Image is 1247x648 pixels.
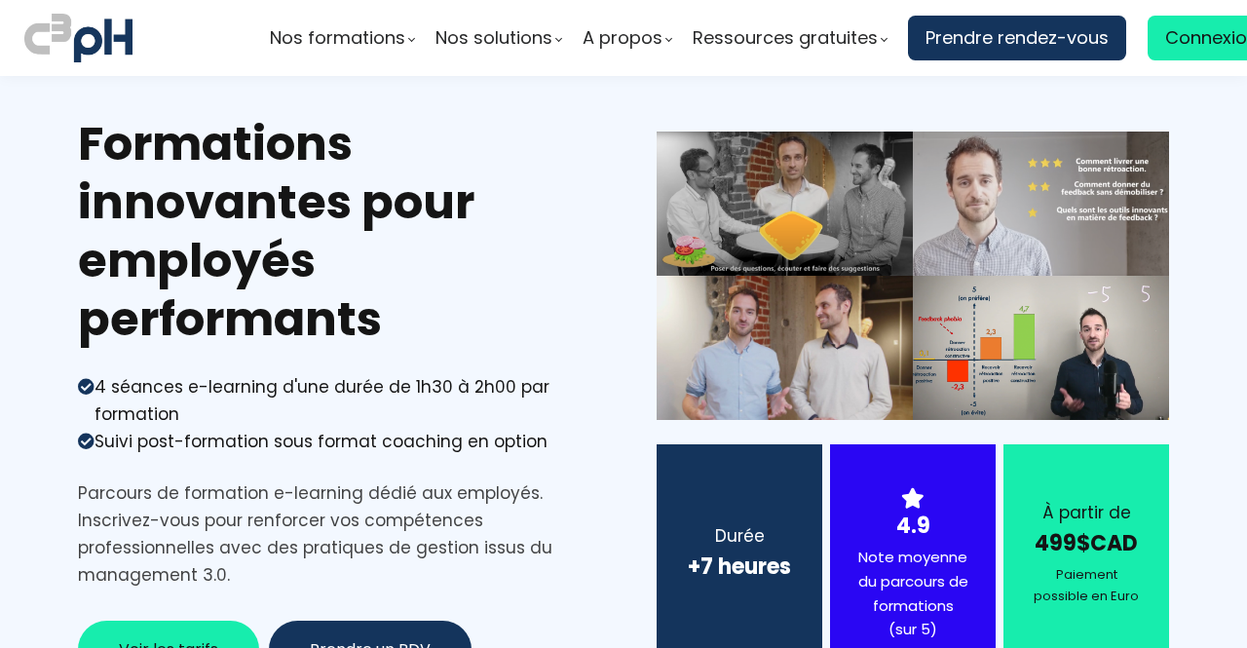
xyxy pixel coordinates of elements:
[270,23,405,53] span: Nos formations
[435,23,552,53] span: Nos solutions
[896,511,930,541] strong: 4.9
[681,522,798,550] div: Durée
[94,428,548,455] div: Suivi post-formation sous format coaching en option
[583,23,662,53] span: A propos
[24,10,132,66] img: logo C3PH
[78,479,590,589] div: Parcours de formation e-learning dédié aux employés. Inscrivez-vous pour renforcer vos compétence...
[854,546,971,642] div: Note moyenne du parcours de formations
[1035,528,1138,558] strong: 499$CAD
[693,23,878,53] span: Ressources gratuites
[926,23,1109,53] span: Prendre rendez-vous
[908,16,1126,60] a: Prendre rendez-vous
[1028,499,1145,526] div: À partir de
[688,552,791,582] b: +7 heures
[78,115,590,349] h1: Formations innovantes pour employés performants
[854,618,971,642] div: (sur 5)
[1028,564,1145,607] div: Paiement possible en Euro
[94,373,590,428] div: 4 séances e-learning d'une durée de 1h30 à 2h00 par formation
